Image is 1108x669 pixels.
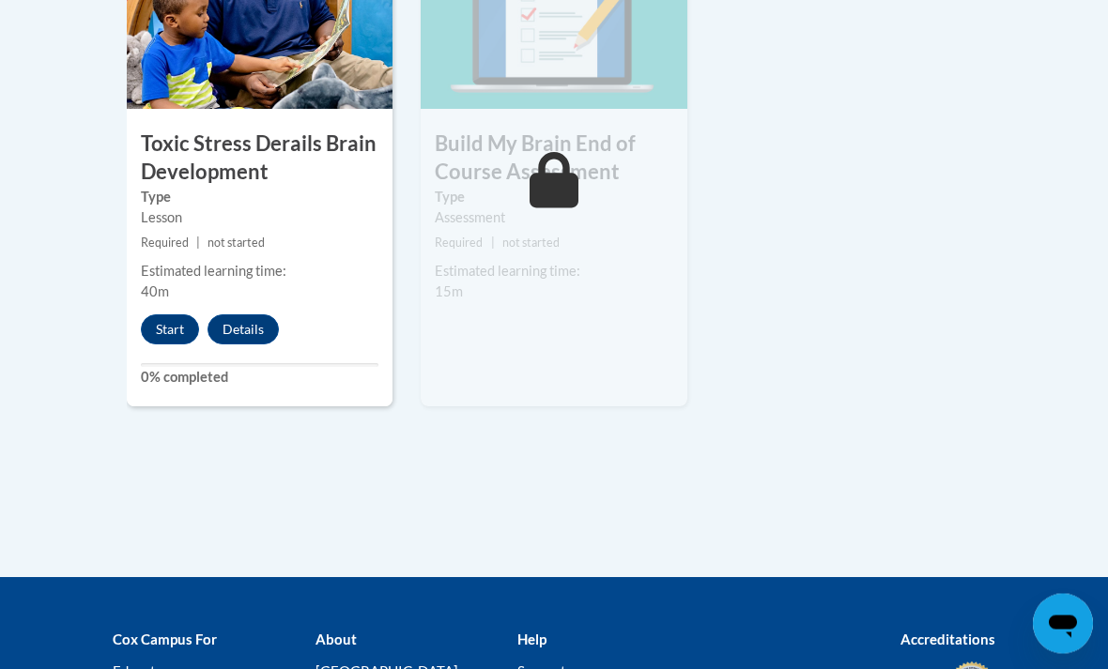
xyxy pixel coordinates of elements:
[141,315,199,345] button: Start
[141,368,378,388] label: 0% completed
[315,631,357,648] b: About
[435,208,672,229] div: Assessment
[141,188,378,208] label: Type
[141,284,169,300] span: 40m
[900,631,995,648] b: Accreditations
[208,315,279,345] button: Details
[141,262,378,282] div: Estimated learning time:
[491,236,495,251] span: |
[141,236,189,251] span: Required
[196,236,200,251] span: |
[435,236,483,251] span: Required
[208,236,265,251] span: not started
[421,130,686,189] h3: Build My Brain End of Course Assessment
[502,236,560,251] span: not started
[435,262,672,282] div: Estimated learning time:
[113,631,217,648] b: Cox Campus For
[1033,594,1093,654] iframe: Button to launch messaging window
[435,284,463,300] span: 15m
[517,631,546,648] b: Help
[141,208,378,229] div: Lesson
[127,130,392,189] h3: Toxic Stress Derails Brain Development
[435,188,672,208] label: Type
